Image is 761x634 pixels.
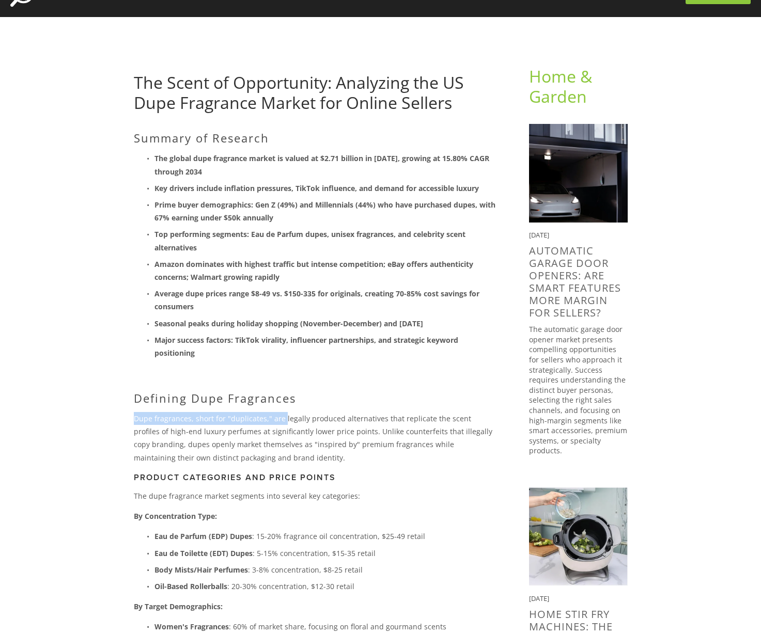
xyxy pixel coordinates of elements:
[134,601,223,611] strong: By Target Demographics:
[154,530,496,543] p: : 15-20% fragrance oil concentration, $25-49 retail
[154,531,252,541] strong: Eau de Parfum (EDP) Dupes
[529,230,549,240] time: [DATE]
[154,565,248,575] strong: Body Mists/Hair Perfumes
[134,511,217,521] strong: By Concentration Type:
[154,547,496,560] p: : 5-15% concentration, $15-35 retail
[134,131,496,145] h2: Summary of Research
[154,183,479,193] strong: Key drivers include inflation pressures, TikTok influence, and demand for accessible luxury
[134,391,496,405] h2: Defining Dupe Fragrances
[154,548,253,558] strong: Eau de Toilette (EDT) Dupes
[154,319,423,328] strong: Seasonal peaks during holiday shopping (November-December) and [DATE]
[529,594,549,603] time: [DATE]
[154,581,227,591] strong: Oil-Based Rollerballs
[154,259,475,282] strong: Amazon dominates with highest traffic but intense competition; eBay offers authenticity concerns;...
[134,489,496,502] p: The dupe fragrance market segments into several key categories:
[154,229,468,252] strong: Top performing segments: Eau de Parfum dupes, unisex fragrances, and celebrity scent alternatives
[154,153,491,176] strong: The global dupe fragrance market is valued at $2.71 billion in [DATE], growing at 15.80% CAGR thr...
[154,335,460,358] strong: Major success factors: TikTok virality, influencer partnerships, and strategic keyword positioning
[154,580,496,593] p: : 20-30% concentration, $12-30 retail
[154,622,229,631] strong: Women's Fragrances
[134,472,496,482] h3: Product Categories and Price Points
[529,487,628,586] img: Home Stir Fry Machines: The Kitchen Automation Trend Creating Millionaire Sellers
[154,289,482,311] strong: Average dupe prices range $8-49 vs. $150-335 for originals, creating 70-85% cost savings for cons...
[134,412,496,464] p: Dupe fragrances, short for "duplicates," are legally produced alternatives that replicate the sce...
[529,65,596,107] a: Home & Garden
[154,563,496,576] p: : 3-8% concentration, $8-25 retail
[529,124,628,223] img: Automatic Garage Door Openers: Are Smart Features More Margin For Sellers?
[154,620,496,633] p: : 60% of market share, focusing on floral and gourmand scents
[134,71,464,113] a: The Scent of Opportunity: Analyzing the US Dupe Fragrance Market for Online Sellers
[154,200,498,223] strong: Prime buyer demographics: Gen Z (49%) and Millennials (44%) who have purchased dupes, with 67% ea...
[529,324,628,456] p: The automatic garage door opener market presents compelling opportunities for sellers who approac...
[529,244,621,320] a: Automatic Garage Door Openers: Are Smart Features More Margin For Sellers?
